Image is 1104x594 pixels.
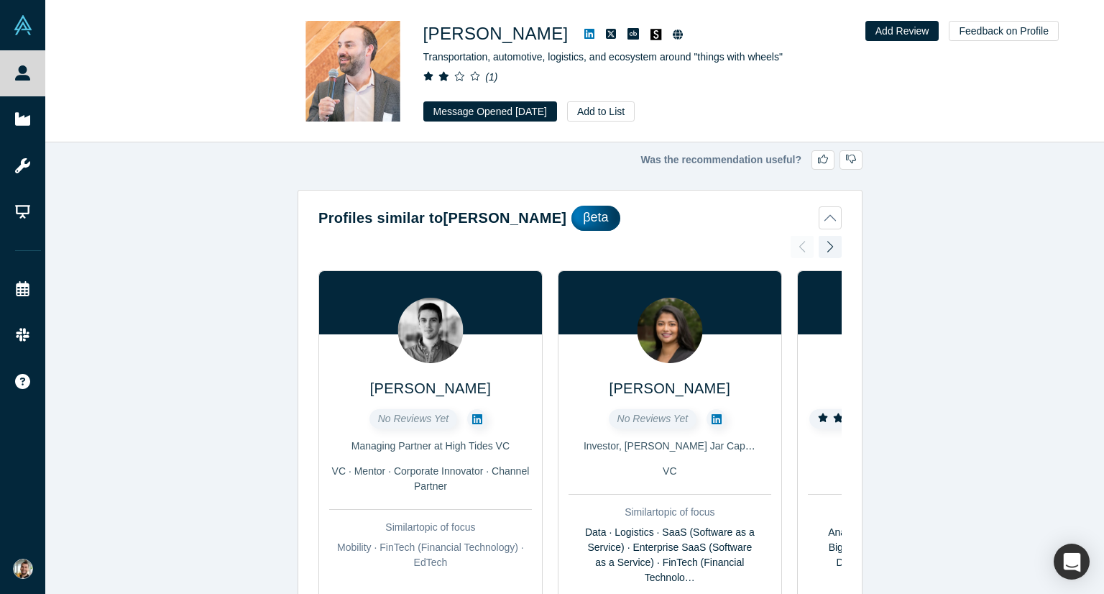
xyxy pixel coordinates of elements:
button: Add Review [865,21,939,41]
img: Alchemist Vault Logo [13,15,33,35]
span: Managing Partner at High Tides VC [351,440,510,452]
button: Add to List [567,101,635,122]
div: VC [569,464,771,479]
span: Mobility · FinTech (Financial Technology) · EdTech [337,542,524,568]
img: Selim Satici's Account [13,559,33,579]
div: Data · Logistics · SaaS (Software as a Service) · Enterprise SaaS (Software as a Service) · FinTe... [569,525,771,585]
img: Vrinda Agarwal's Profile Image [637,298,702,363]
div: Similar topic of focus [329,520,532,535]
div: VC · Mentor [808,464,1011,479]
span: No Reviews Yet [617,413,689,424]
div: Similar topic of focus [808,505,1011,520]
button: Message Opened [DATE] [423,101,557,122]
div: Similar topic of focus [569,505,771,520]
span: Investor, [PERSON_NAME] Jar Capital [584,440,758,452]
div: Was the recommendation useful? [298,150,862,170]
span: Transportation, automotive, logistics, and ecosystem around "things with wheels" [423,51,783,63]
i: ( 1 ) [485,71,497,83]
a: [PERSON_NAME] [370,380,491,396]
a: [PERSON_NAME] [609,380,730,396]
div: βeta [571,206,620,231]
button: Profiles similar to[PERSON_NAME]βeta [318,206,842,231]
h1: [PERSON_NAME] [423,21,569,47]
img: Daniel Hoffer's Profile Image [303,21,403,122]
button: Feedback on Profile [949,21,1059,41]
span: No Reviews Yet [378,413,449,424]
div: VC · Mentor · Corporate Innovator · Channel Partner [329,464,532,494]
div: Analytics · AI (Artificial Intelligence) · Big Data Analytics · Healthcare · Big Data · Retail · ... [808,525,1011,585]
img: Giuseppe Folonari's Profile Image [397,298,463,363]
h2: Profiles similar to [PERSON_NAME] [318,207,566,229]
